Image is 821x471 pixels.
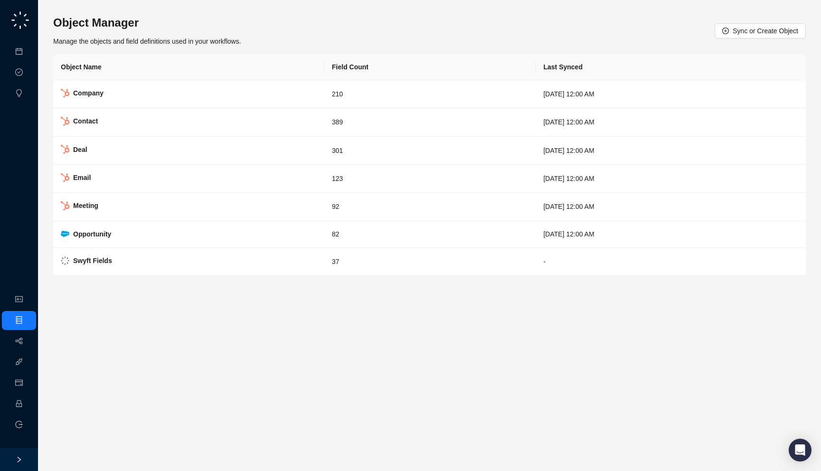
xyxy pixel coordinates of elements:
td: 123 [325,165,536,193]
span: Sync or Create Object [733,26,798,36]
td: 82 [325,221,536,248]
td: [DATE] 12:00 AM [536,108,806,136]
span: right [16,456,22,463]
strong: Swyft Fields [73,257,112,264]
strong: Email [73,174,91,181]
div: Open Intercom Messenger [789,439,811,462]
td: 301 [325,137,536,165]
img: hubspot-DkpyWjJb.png [61,173,69,182]
td: - [536,248,806,276]
td: [DATE] 12:00 AM [536,221,806,248]
img: hubspot-DkpyWjJb.png [61,89,69,98]
span: plus-circle [722,28,729,34]
strong: Company [73,89,104,97]
h3: Object Manager [53,15,241,30]
th: Last Synced [536,54,806,80]
img: Swyft Logo [61,256,69,265]
strong: Opportunity [73,230,111,238]
img: hubspot-DkpyWjJb.png [61,145,69,154]
img: hubspot-DkpyWjJb.png [61,201,69,210]
td: [DATE] 12:00 AM [536,80,806,108]
td: 389 [325,108,536,136]
td: 92 [325,193,536,221]
td: [DATE] 12:00 AM [536,137,806,165]
td: 37 [325,248,536,276]
img: hubspot-DkpyWjJb.png [61,117,69,126]
td: [DATE] 12:00 AM [536,165,806,193]
td: 210 [325,80,536,108]
span: logout [15,421,23,428]
img: salesforce-ChMvK6Xa.png [61,231,69,237]
strong: Meeting [73,202,98,209]
button: Sync or Create Object [715,23,806,38]
img: logo-small-C4UdH2pc.png [10,9,31,31]
th: Field Count [325,54,536,80]
th: Object Name [53,54,325,80]
strong: Contact [73,117,98,125]
span: Manage the objects and field definitions used in your workflows. [53,38,241,45]
td: [DATE] 12:00 AM [536,193,806,221]
strong: Deal [73,146,87,153]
